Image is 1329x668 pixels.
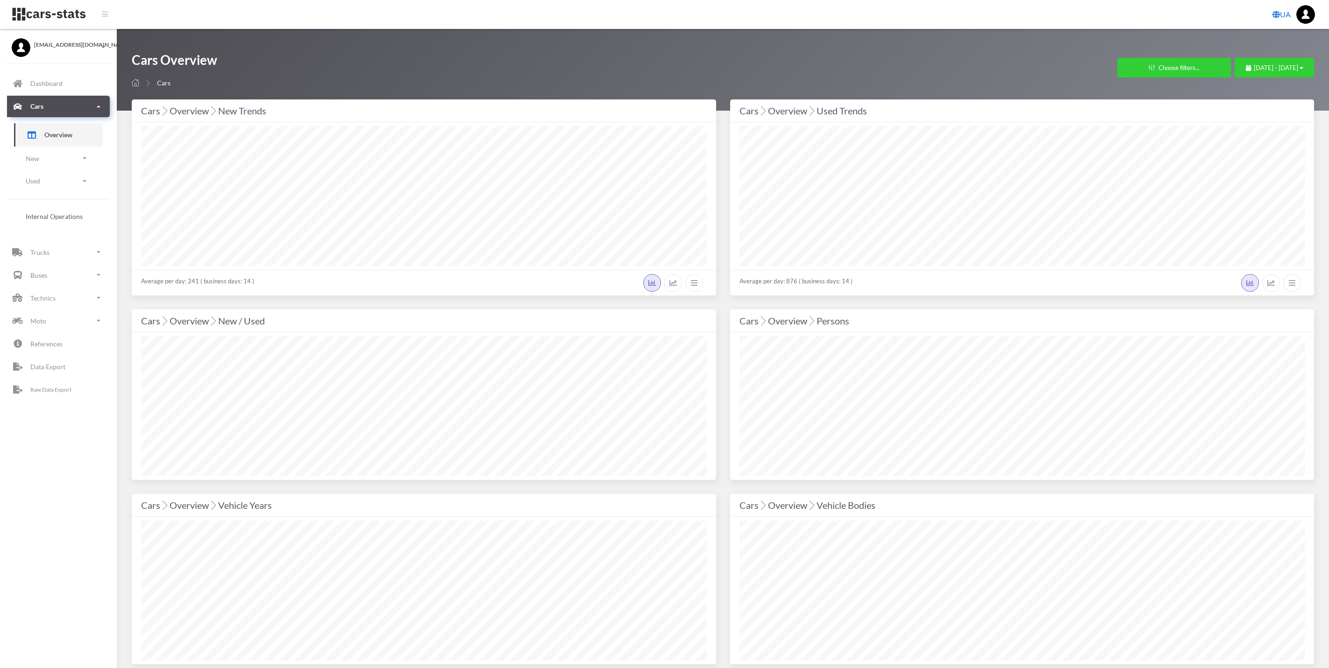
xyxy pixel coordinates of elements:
span: Overview [44,130,72,140]
button: [DATE] - [DATE] [1235,58,1314,77]
a: References [7,333,110,354]
a: Overview [14,123,103,147]
a: Trucks [7,241,110,263]
a: Buses [7,264,110,286]
span: Internal Operations [26,211,83,221]
a: UA [1269,5,1294,24]
div: Cars Overview New / Used [141,313,707,328]
h1: Cars Overview [132,51,217,73]
p: Buses [30,269,47,281]
a: Technics [7,287,110,309]
p: Used [26,175,40,187]
button: Choose filters... [1117,58,1231,77]
p: Dashboard [30,77,63,89]
a: Internal Operations [14,207,103,226]
div: Cars Overview Used Trends [739,103,1305,118]
p: Cars [30,100,43,112]
a: Cars [7,96,110,117]
div: Average per day: 241 ( business days: 14 ) [132,270,716,295]
div: Cars Overview Vehicle Years [141,498,707,513]
div: Cars Overview Vehicle Bodies [739,498,1305,513]
p: References [30,338,63,350]
p: Data Export [30,361,65,373]
span: [DATE] - [DATE] [1254,64,1298,71]
div: Average per day: 876 ( business days: 14 ) [730,270,1315,295]
span: Cars [157,79,171,87]
a: Moto [7,310,110,331]
p: New [26,153,39,164]
img: ... [1296,5,1315,24]
p: Moto [30,315,46,327]
a: New [14,148,103,169]
a: Data Export [7,356,110,377]
p: Technics [30,292,56,304]
a: [EMAIL_ADDRESS][DOMAIN_NAME] [12,38,105,49]
a: Used [14,170,103,191]
p: Raw Data Export [30,385,71,395]
p: Trucks [30,246,50,258]
div: Cars Overview Persons [739,313,1305,328]
a: Raw Data Export [7,379,110,400]
a: Dashboard [7,73,110,94]
div: Cars Overview New Trends [141,103,707,118]
img: navbar brand [12,7,86,21]
span: [EMAIL_ADDRESS][DOMAIN_NAME] [34,41,105,49]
